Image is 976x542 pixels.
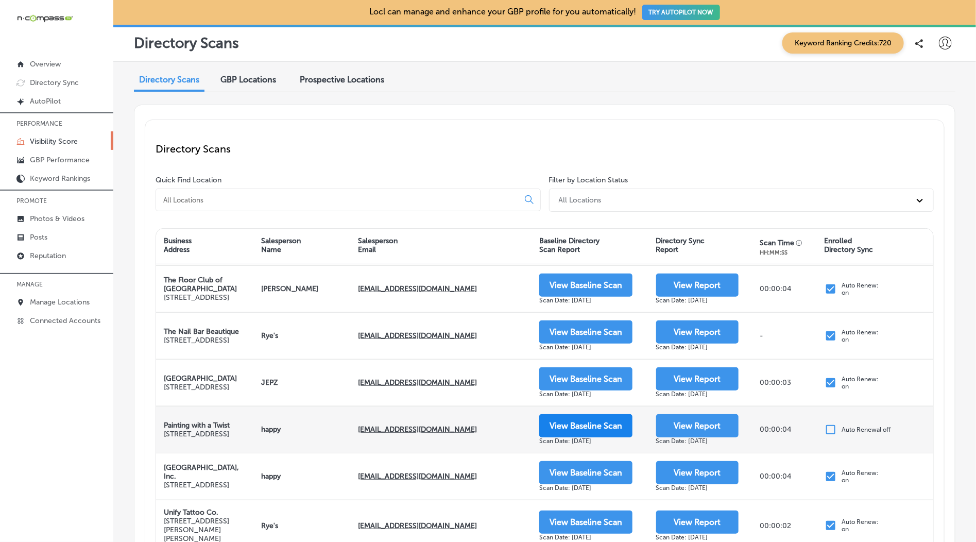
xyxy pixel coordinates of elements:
div: Scan Date: [DATE] [539,391,632,398]
p: Posts [30,233,47,242]
p: Reputation [30,251,66,260]
strong: happy [261,425,281,434]
p: Auto Renew: on [842,469,879,484]
strong: Painting with a Twist [164,421,230,430]
p: 00:00:02 [760,521,791,530]
span: Keyword Ranking Credits: 720 [782,32,904,54]
div: Directory Sync Report [656,236,705,254]
strong: [EMAIL_ADDRESS][DOMAIN_NAME] [358,521,477,530]
strong: [EMAIL_ADDRESS][DOMAIN_NAME] [358,425,477,434]
div: Business Address [164,236,192,254]
button: View Report [656,274,739,297]
a: View Report [656,328,739,337]
div: Scan Date: [DATE] [539,297,632,304]
strong: [EMAIL_ADDRESS][DOMAIN_NAME] [358,284,477,293]
label: Quick Find Location [156,176,221,184]
strong: The Nail Bar Beautique [164,327,239,336]
strong: [GEOGRAPHIC_DATA], Inc. [164,463,239,481]
p: Directory Scans [134,35,239,52]
span: Directory Scans [139,75,199,84]
div: Salesperson Name [261,236,301,254]
button: View Baseline Scan [539,414,632,437]
strong: Unify Tattoo Co. [164,508,218,517]
button: View Baseline Scan [539,461,632,484]
a: View Report [656,281,739,290]
p: 00:00:04 [760,472,791,481]
a: View Baseline Scan [539,518,632,527]
a: View Report [656,469,739,478]
button: View Report [656,511,739,534]
strong: [EMAIL_ADDRESS][DOMAIN_NAME] [358,472,477,481]
p: Keyword Rankings [30,174,90,183]
p: 00:00:04 [760,425,791,434]
div: Scan Time [760,239,794,247]
p: Auto Renew: on [842,282,879,296]
strong: Rye's [261,331,278,340]
div: Scan Date: [DATE] [656,391,739,398]
button: View Baseline Scan [539,511,632,534]
p: Directory Sync [30,78,79,87]
div: Scan Date: [DATE] [656,437,739,445]
div: Salesperson Email [358,236,398,254]
p: Auto Renew: on [842,329,879,343]
div: Scan Date: [DATE] [539,344,632,351]
strong: [GEOGRAPHIC_DATA] [164,374,237,383]
p: 00:00:04 [760,284,791,293]
div: Baseline Directory Scan Report [539,236,600,254]
div: Scan Date: [DATE] [539,484,632,492]
span: Prospective Locations [300,75,384,84]
p: Visibility Score [30,137,78,146]
div: Scan Date: [DATE] [539,437,632,445]
button: View Report [656,367,739,391]
a: View Baseline Scan [539,469,632,478]
div: All Locations [559,196,602,205]
p: Photos & Videos [30,214,84,223]
div: Scan Date: [DATE] [656,344,739,351]
a: View Baseline Scan [539,422,632,431]
p: Connected Accounts [30,316,100,325]
strong: [EMAIL_ADDRESS][DOMAIN_NAME] [358,331,477,340]
p: [STREET_ADDRESS] [164,430,230,438]
p: [STREET_ADDRESS] [164,481,246,489]
a: View Report [656,518,739,527]
p: Auto Renew: on [842,376,879,390]
p: Auto Renew: on [842,518,879,533]
strong: JEPZ [261,378,278,387]
a: View Report [656,375,739,384]
p: [STREET_ADDRESS] [164,293,246,302]
a: View Baseline Scan [539,328,632,337]
p: 00:00:03 [760,378,791,387]
strong: [EMAIL_ADDRESS][DOMAIN_NAME] [358,378,477,387]
div: Scan Date: [DATE] [539,534,632,541]
button: View Report [656,461,739,484]
p: AutoPilot [30,97,61,106]
button: View Baseline Scan [539,367,632,391]
p: Manage Locations [30,298,90,307]
button: View Report [656,320,739,344]
button: TRY AUTOPILOT NOW [642,5,720,20]
button: View Baseline Scan [539,320,632,344]
label: Filter by Location Status [549,176,628,184]
strong: Rye's [261,521,278,530]
img: 660ab0bf-5cc7-4cb8-ba1c-48b5ae0f18e60NCTV_CLogo_TV_Black_-500x88.png [16,13,73,23]
span: GBP Locations [220,75,276,84]
p: [STREET_ADDRESS] [164,336,239,345]
button: View Baseline Scan [539,274,632,297]
a: View Baseline Scan [539,281,632,290]
p: GBP Performance [30,156,90,164]
p: [STREET_ADDRESS] [164,383,237,392]
p: Overview [30,60,61,69]
p: - [760,331,763,340]
div: Enrolled Directory Sync [825,236,874,254]
div: Scan Date: [DATE] [656,484,739,492]
p: Auto Renewal off [842,426,891,433]
a: View Baseline Scan [539,375,632,384]
button: Displays the total time taken to generate this report. [796,239,805,245]
strong: The Floor Club of [GEOGRAPHIC_DATA] [164,276,237,293]
div: Scan Date: [DATE] [656,297,739,304]
input: All Locations [162,195,517,205]
a: View Report [656,422,739,431]
strong: [PERSON_NAME] [261,284,318,293]
div: Scan Date: [DATE] [656,534,739,541]
p: Directory Scans [156,143,934,155]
